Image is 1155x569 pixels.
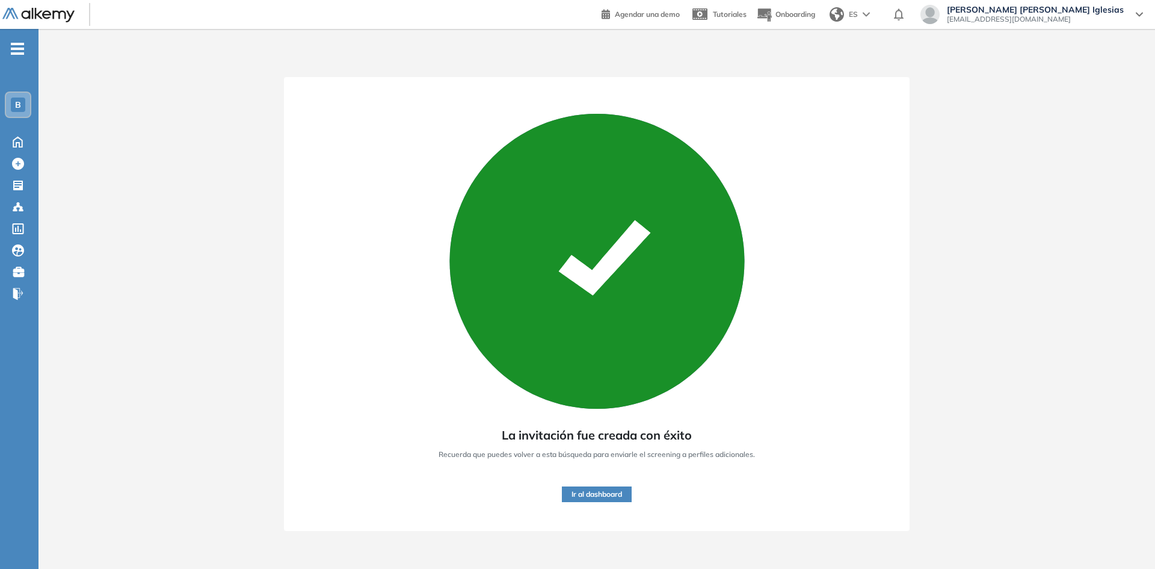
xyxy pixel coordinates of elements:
[615,10,680,19] span: Agendar una demo
[562,487,632,502] button: Ir al dashboard
[713,10,747,19] span: Tutoriales
[863,12,870,17] img: arrow
[947,14,1124,24] span: [EMAIL_ADDRESS][DOMAIN_NAME]
[947,5,1124,14] span: [PERSON_NAME] [PERSON_NAME] Iglesias
[830,7,844,22] img: world
[502,426,692,444] span: La invitación fue creada con éxito
[775,10,815,19] span: Onboarding
[756,2,815,28] button: Onboarding
[849,9,858,20] span: ES
[15,100,21,110] span: B
[439,449,755,460] span: Recuerda que puedes volver a esta búsqueda para enviarle el screening a perfiles adicionales.
[2,8,75,23] img: Logo
[11,48,24,50] i: -
[602,6,680,20] a: Agendar una demo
